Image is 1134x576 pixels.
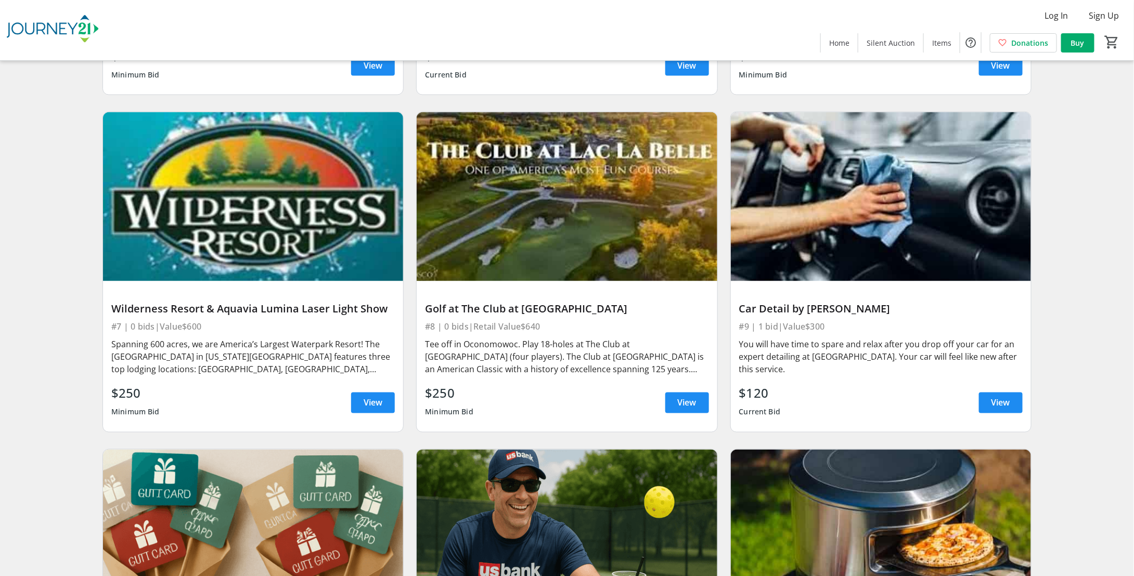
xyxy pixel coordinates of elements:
a: View [351,392,395,413]
div: Golf at The Club at [GEOGRAPHIC_DATA] [425,303,708,316]
span: View [678,397,697,409]
div: Current Bid [425,66,467,84]
div: Spanning 600 acres, we are America’s Largest Waterpark Resort! The [GEOGRAPHIC_DATA] in [US_STATE... [111,338,395,376]
div: Wilderness Resort & Aquavia Lumina Laser Light Show [111,303,395,316]
a: View [979,392,1023,413]
div: $250 [425,384,473,403]
a: Items [924,33,960,53]
span: View [991,397,1010,409]
span: Silent Auction [867,37,915,48]
div: You will have time to spare and relax after you drop off your car for an expert detailing at [GEO... [739,338,1023,376]
div: Current Bid [739,403,781,422]
a: Donations [990,33,1057,53]
button: Sign Up [1081,7,1128,24]
div: Car Detail by [PERSON_NAME] [739,303,1023,316]
img: Golf at The Club at Lac la Belle [417,112,717,281]
span: View [991,59,1010,72]
button: Log In [1037,7,1077,24]
a: View [979,55,1023,76]
div: Tee off in Oconomowoc. Play 18-holes at The Club at [GEOGRAPHIC_DATA] (four players). The Club at... [425,338,708,376]
div: $250 [111,384,160,403]
span: Donations [1012,37,1049,48]
div: Minimum Bid [739,66,788,84]
span: Buy [1071,37,1085,48]
span: Home [829,37,849,48]
div: #7 | 0 bids | Value $600 [111,320,395,334]
span: View [364,59,382,72]
img: Wilderness Resort & Aquavia Lumina Laser Light Show [103,112,403,281]
span: Items [932,37,951,48]
a: Silent Auction [858,33,923,53]
span: View [678,59,697,72]
img: Car Detail by Ewald [731,112,1031,281]
div: Minimum Bid [111,66,160,84]
span: View [364,397,382,409]
a: Home [821,33,858,53]
span: Sign Up [1089,9,1119,22]
a: View [665,55,709,76]
button: Cart [1103,33,1122,51]
span: Log In [1045,9,1068,22]
a: Buy [1061,33,1094,53]
div: $120 [739,384,781,403]
button: Help [960,32,981,53]
a: View [665,392,709,413]
div: #9 | 1 bid | Value $300 [739,320,1023,334]
img: Journey21's Logo [6,4,99,56]
a: View [351,55,395,76]
div: Minimum Bid [425,403,473,422]
div: Minimum Bid [111,403,160,422]
div: #8 | 0 bids | Retail Value $640 [425,320,708,334]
